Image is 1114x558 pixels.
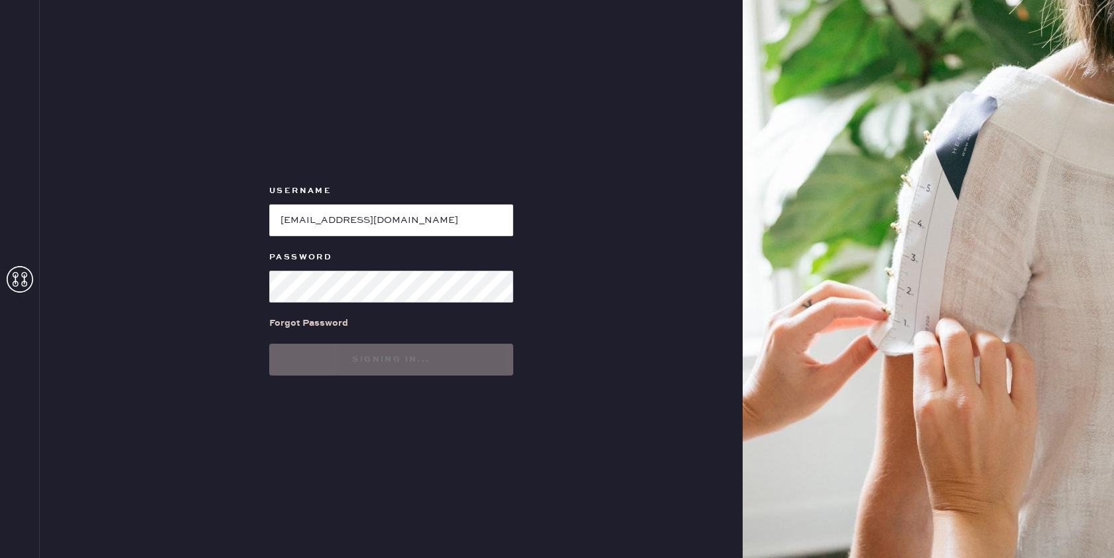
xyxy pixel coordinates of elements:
[269,303,348,344] a: Forgot Password
[269,344,513,376] button: Signing in...
[269,183,513,199] label: Username
[269,249,513,265] label: Password
[269,204,513,236] input: e.g. john@doe.com
[269,316,348,330] div: Forgot Password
